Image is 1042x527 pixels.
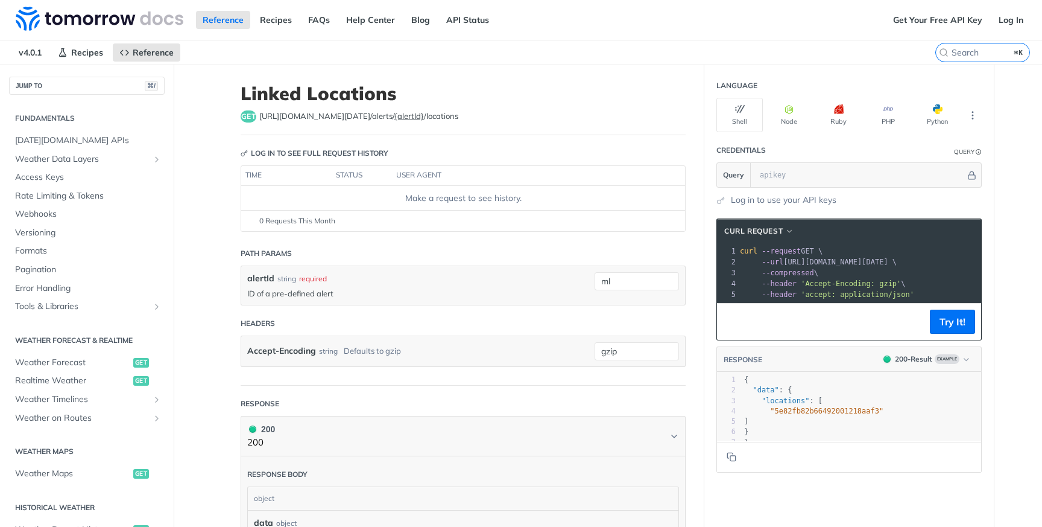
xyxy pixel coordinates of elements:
[744,427,748,436] span: }
[914,98,961,132] button: Python
[954,147,974,156] div: Query
[865,98,911,132] button: PHP
[762,269,814,277] span: --compressed
[277,273,296,284] div: string
[241,110,256,123] span: get
[717,396,736,406] div: 3
[744,438,748,447] span: }
[241,83,686,104] h1: Linked Locations
[133,47,174,58] span: Reference
[9,409,165,427] a: Weather on RoutesShow subpages for Weather on Routes
[877,353,975,365] button: 200200-ResultExample
[9,446,165,457] h2: Weather Maps
[992,11,1030,29] a: Log In
[9,391,165,409] a: Weather TimelinesShow subpages for Weather Timelines
[405,11,437,29] a: Blog
[9,298,165,316] a: Tools & LibrariesShow subpages for Tools & Libraries
[744,375,748,384] span: {
[723,313,740,331] button: Copy to clipboard
[339,11,402,29] a: Help Center
[241,148,388,159] div: Log in to see full request history
[440,11,496,29] a: API Status
[247,423,275,436] div: 200
[716,145,766,156] div: Credentials
[744,417,748,426] span: ]
[9,77,165,95] button: JUMP TO⌘/
[717,406,736,417] div: 4
[717,417,736,427] div: 5
[9,132,165,150] a: [DATE][DOMAIN_NAME] APIs
[753,386,778,394] span: "data"
[16,7,183,31] img: Tomorrow.io Weather API Docs
[15,135,162,147] span: [DATE][DOMAIN_NAME] APIs
[152,302,162,311] button: Show subpages for Tools & Libraries
[15,357,130,369] span: Weather Forecast
[717,163,751,187] button: Query
[744,386,792,394] span: : {
[394,111,424,121] label: {alertId}
[196,11,250,29] a: Reference
[717,385,736,395] div: 2
[152,155,162,164] button: Show subpages for Weather Data Layers
[717,257,737,267] div: 2
[344,342,401,360] div: Defaults to gzip
[762,258,783,266] span: --url
[248,487,675,510] div: object
[253,11,298,29] a: Recipes
[801,279,901,288] span: 'Accept-Encoding: gzip'
[51,43,110,62] a: Recipes
[9,335,165,346] h2: Weather Forecast & realtime
[716,98,763,132] button: Shell
[241,398,279,409] div: Response
[152,395,162,404] button: Show subpages for Weather Timelines
[247,272,274,285] label: alertId
[723,354,763,366] button: RESPONSE
[717,278,737,289] div: 4
[9,168,165,187] a: Access Keys
[247,423,679,450] button: 200 200200
[9,502,165,513] h2: Historical Weather
[731,194,836,206] a: Log in to use your API keys
[9,242,165,260] a: Formats
[249,426,256,433] span: 200
[133,469,149,479] span: get
[12,43,48,62] span: v4.0.1
[9,150,165,168] a: Weather Data LayersShow subpages for Weather Data Layers
[723,170,744,180] span: Query
[883,356,891,363] span: 200
[241,318,275,329] div: Headers
[9,224,165,242] a: Versioning
[976,149,982,155] i: Information
[9,113,165,124] h2: Fundamentals
[9,205,165,223] a: Webhooks
[259,110,458,123] span: https://api.tomorrow.io/v4/alerts/{alertId}/locations
[9,465,165,483] a: Weather Mapsget
[133,358,149,368] span: get
[717,246,737,257] div: 1
[15,153,149,165] span: Weather Data Layers
[754,163,965,187] input: apikey
[9,279,165,298] a: Error Handling
[15,208,162,220] span: Webhooks
[302,11,336,29] a: FAQs
[762,290,797,299] span: --header
[9,372,165,390] a: Realtime Weatherget
[935,354,959,364] span: Example
[717,427,736,437] div: 6
[133,376,149,386] span: get
[744,397,823,405] span: : [
[15,375,130,387] span: Realtime Weather
[669,432,679,441] svg: Chevron
[770,407,883,415] span: "5e82fb82b66492001218aaf3"
[954,147,982,156] div: QueryInformation
[766,98,812,132] button: Node
[967,110,978,121] svg: More ellipsis
[15,394,149,406] span: Weather Timelines
[895,354,932,365] div: 200 - Result
[740,279,906,288] span: \
[964,106,982,124] button: More Languages
[723,448,740,466] button: Copy to clipboard
[259,216,335,226] span: 0 Requests This Month
[724,226,783,237] span: cURL Request
[930,310,975,334] button: Try It!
